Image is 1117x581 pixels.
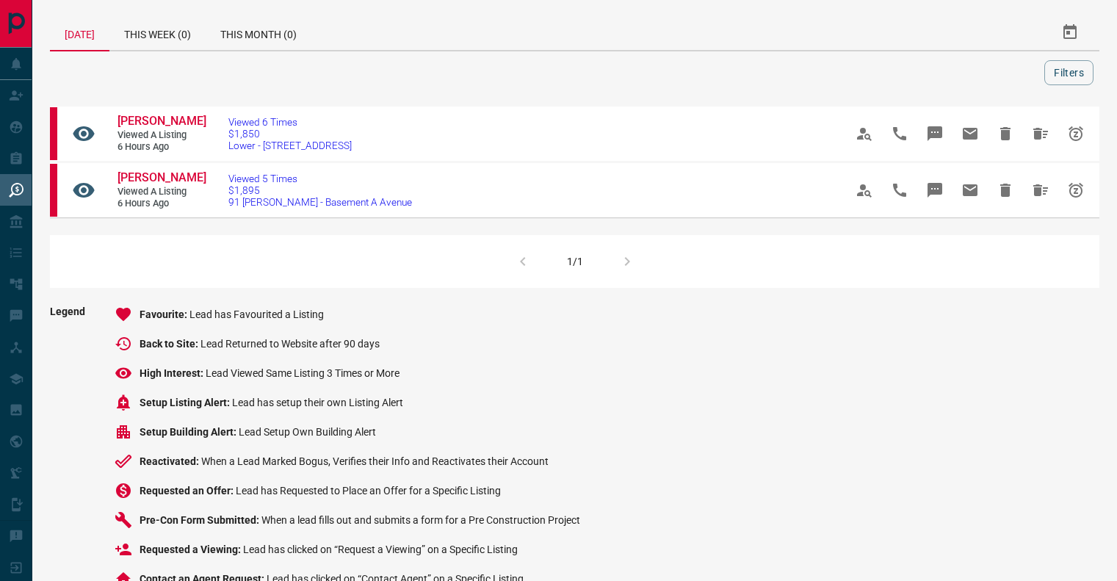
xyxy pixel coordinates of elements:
[140,514,261,526] span: Pre-Con Form Submitted
[1058,116,1093,151] span: Snooze
[228,196,412,208] span: 91 [PERSON_NAME] - Basement A Avenue
[189,308,324,320] span: Lead has Favourited a Listing
[50,107,57,160] div: property.ca
[228,128,352,140] span: $1,850
[917,173,952,208] span: Message
[1058,173,1093,208] span: Snooze
[228,116,352,151] a: Viewed 6 Times$1,850Lower - [STREET_ADDRESS]
[239,426,376,438] span: Lead Setup Own Building Alert
[109,15,206,50] div: This Week (0)
[847,116,882,151] span: View Profile
[1044,60,1093,85] button: Filters
[118,198,206,210] span: 6 hours ago
[206,367,400,379] span: Lead Viewed Same Listing 3 Times or More
[200,338,380,350] span: Lead Returned to Website after 90 days
[140,338,200,350] span: Back to Site
[882,116,917,151] span: Call
[952,116,988,151] span: Email
[50,164,57,217] div: property.ca
[567,256,583,267] div: 1/1
[140,426,239,438] span: Setup Building Alert
[201,455,549,467] span: When a Lead Marked Bogus, Verifies their Info and Reactivates their Account
[261,514,580,526] span: When a lead fills out and submits a form for a Pre Construction Project
[882,173,917,208] span: Call
[847,173,882,208] span: View Profile
[118,141,206,154] span: 6 hours ago
[988,173,1023,208] span: Hide
[236,485,501,497] span: Lead has Requested to Place an Offer for a Specific Listing
[1023,173,1058,208] span: Hide All from Theodore Shivnaraine
[50,15,109,51] div: [DATE]
[988,116,1023,151] span: Hide
[118,114,206,128] span: [PERSON_NAME]
[140,367,206,379] span: High Interest
[1023,116,1058,151] span: Hide All from Theodore Shivnaraine
[118,114,206,129] a: [PERSON_NAME]
[140,485,236,497] span: Requested an Offer
[118,170,206,184] span: [PERSON_NAME]
[228,173,412,208] a: Viewed 5 Times$1,89591 [PERSON_NAME] - Basement A Avenue
[118,129,206,142] span: Viewed a Listing
[952,173,988,208] span: Email
[243,544,518,555] span: Lead has clicked on “Request a Viewing” on a Specific Listing
[118,186,206,198] span: Viewed a Listing
[232,397,403,408] span: Lead has setup their own Listing Alert
[228,184,412,196] span: $1,895
[228,173,412,184] span: Viewed 5 Times
[206,15,311,50] div: This Month (0)
[118,170,206,186] a: [PERSON_NAME]
[1052,15,1088,50] button: Select Date Range
[140,455,201,467] span: Reactivated
[917,116,952,151] span: Message
[228,140,352,151] span: Lower - [STREET_ADDRESS]
[228,116,352,128] span: Viewed 6 Times
[140,308,189,320] span: Favourite
[140,544,243,555] span: Requested a Viewing
[140,397,232,408] span: Setup Listing Alert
